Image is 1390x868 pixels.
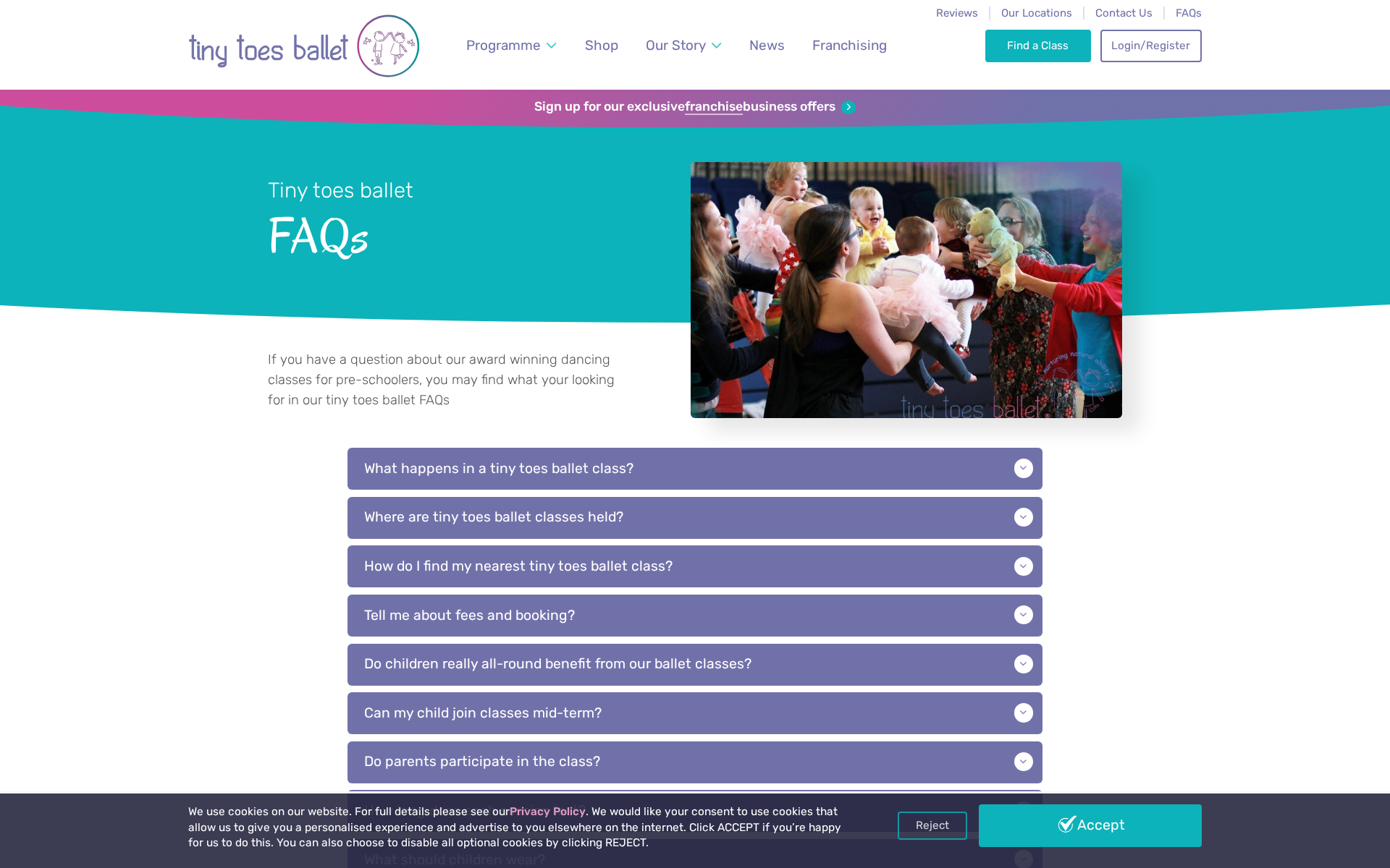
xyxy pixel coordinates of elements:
span: Franchising [812,37,887,54]
p: We use cookies on our website. For full details please see our . We would like your consent to us... [188,804,847,851]
p: If you have a question about our award winning dancing classes for pre-schoolers, you may find wh... [268,350,627,410]
p: How long does each session last? [347,790,1042,832]
a: News [742,28,791,62]
a: Shop [578,28,625,62]
a: Our Story [639,28,728,62]
p: How do I find my nearest tiny toes ballet class? [347,545,1042,587]
a: Contact Us [1095,7,1153,20]
strong: franchise [685,99,743,115]
a: Find a Class [985,30,1092,61]
span: News [749,37,785,54]
span: Shop [585,37,618,54]
a: Login/Register [1100,30,1202,61]
a: Reject [898,812,967,839]
a: Reviews [936,7,978,20]
p: Can my child join classes mid-term? [347,692,1042,734]
span: FAQs [268,205,652,263]
p: Where are tiny toes ballet classes held? [347,497,1042,539]
p: Do parents participate in the class? [347,741,1042,783]
a: Sign up for our exclusivefranchisebusiness offers [534,99,855,115]
a: Accept [979,804,1202,846]
span: Our Story [646,37,706,54]
p: Do children really all-round benefit from our ballet classes? [347,644,1042,686]
a: Privacy Policy [510,805,586,818]
p: What happens in a tiny toes ballet class? [347,448,1042,490]
a: Our Locations [1001,7,1072,20]
p: Tell me about fees and booking? [347,595,1042,637]
a: Franchising [806,28,894,62]
small: Tiny toes ballet [268,178,413,203]
a: Programme [460,28,563,62]
span: Programme [466,37,541,54]
a: FAQs [1176,7,1202,20]
img: tiny toes ballet [188,9,420,82]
